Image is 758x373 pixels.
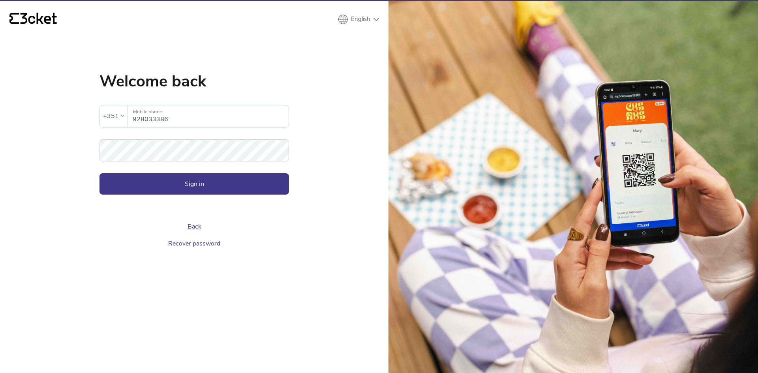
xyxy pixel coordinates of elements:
h1: Welcome back [99,73,289,89]
label: Mobile phone [128,105,289,118]
a: Back [188,222,201,231]
button: Sign in [99,173,289,195]
a: {' '} [9,13,57,26]
label: Password [99,139,289,152]
input: Mobile phone [133,105,289,127]
div: +351 [103,110,119,122]
a: Recover password [168,239,220,248]
g: {' '} [9,13,19,24]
